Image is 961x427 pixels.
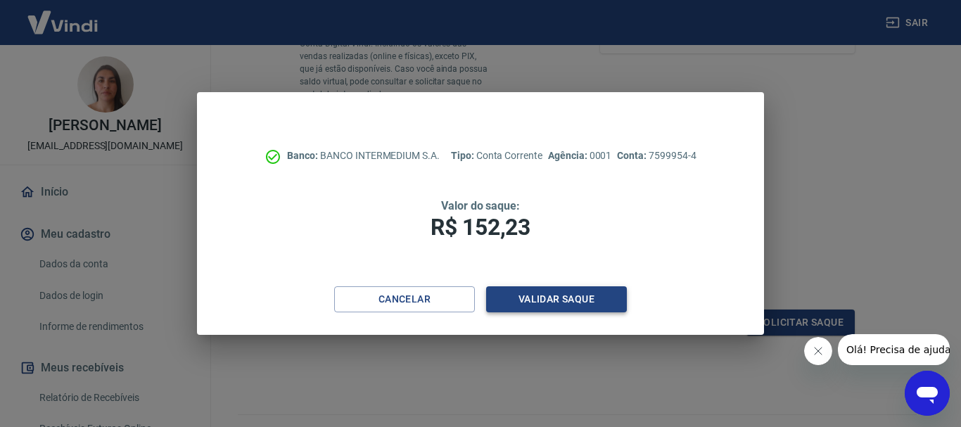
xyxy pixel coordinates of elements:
span: Banco: [287,150,320,161]
span: Conta: [617,150,649,161]
span: R$ 152,23 [431,214,530,241]
iframe: Mensagem da empresa [838,334,950,365]
button: Cancelar [334,286,475,312]
iframe: Fechar mensagem [804,337,832,365]
span: Olá! Precisa de ajuda? [8,10,118,21]
iframe: Botão para abrir a janela de mensagens [905,371,950,416]
p: 7599954-4 [617,148,696,163]
p: BANCO INTERMEDIUM S.A. [287,148,440,163]
span: Agência: [548,150,590,161]
p: Conta Corrente [451,148,542,163]
button: Validar saque [486,286,627,312]
span: Valor do saque: [441,199,520,212]
p: 0001 [548,148,611,163]
span: Tipo: [451,150,476,161]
